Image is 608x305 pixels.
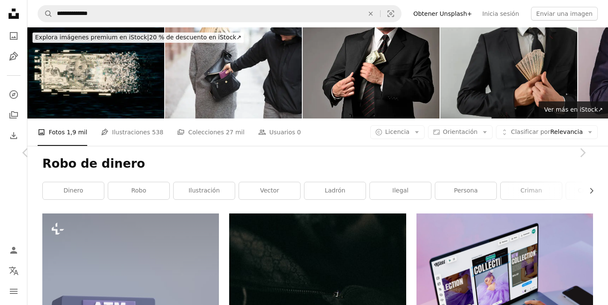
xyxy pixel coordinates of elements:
[38,6,53,22] button: Buscar en Unsplash
[539,101,608,118] a: Ver más en iStock↗
[496,125,598,139] button: Clasificar porRelevancia
[35,34,241,41] span: 20 % de descuento en iStock ↗
[174,182,235,199] a: ilustración
[501,182,562,199] a: criman
[5,48,22,65] a: Ilustraciones
[108,182,169,199] a: robo
[177,118,245,146] a: Colecciones 27 mil
[385,128,410,135] span: Licencia
[152,127,163,137] span: 538
[38,5,401,22] form: Encuentra imágenes en todo el sitio
[408,7,477,21] a: Obtener Unsplash+
[443,128,478,135] span: Orientación
[5,242,22,259] a: Iniciar sesión / Registrarse
[5,283,22,300] button: Menú
[303,27,440,118] img: Empresario deslizamiento un montón de dinero en el bolsillo, a
[557,112,608,194] a: Siguiente
[5,27,22,44] a: Fotos
[42,156,593,172] h1: Robo de dinero
[531,7,598,21] button: Enviar una imagen
[477,7,524,21] a: Inicia sesión
[370,182,431,199] a: ilegal
[35,34,149,41] span: Explora imágenes premium en iStock |
[258,118,301,146] a: Usuarios 0
[511,128,583,136] span: Relevancia
[361,6,380,22] button: Borrar
[226,127,245,137] span: 27 mil
[511,128,550,135] span: Clasificar por
[544,106,603,113] span: Ver más en iStock ↗
[165,27,302,118] img: Persona robar el monedero del bolso
[101,118,163,146] a: Ilustraciones 538
[5,107,22,124] a: Colecciones
[27,27,164,118] img: Pixelado moneda de papel sobre fondo oscuro
[297,127,301,137] span: 0
[370,125,425,139] button: Licencia
[440,27,577,118] img: Hombre de negocios metiéndonos dinero en el bolsillo de su traje
[435,182,496,199] a: persona
[43,182,104,199] a: dinero
[239,182,300,199] a: vector
[304,182,366,199] a: ladrón
[428,125,493,139] button: Orientación
[5,86,22,103] a: Explorar
[381,6,401,22] button: Búsqueda visual
[5,262,22,279] button: Idioma
[27,27,249,48] a: Explora imágenes premium en iStock|20 % de descuento en iStock↗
